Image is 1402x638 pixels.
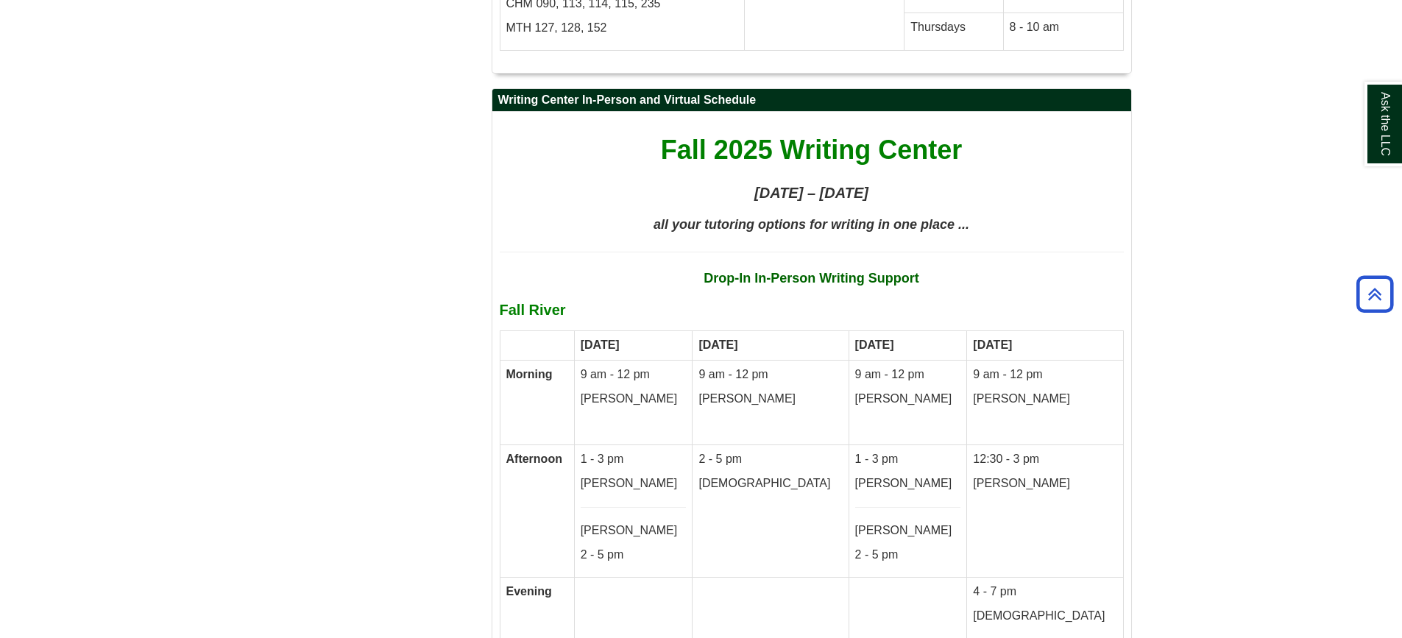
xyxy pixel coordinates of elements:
p: 9 am - 12 pm [581,366,687,383]
td: 8 - 10 am [1003,13,1123,50]
strong: [DATE] – [DATE] [754,185,868,201]
strong: Drop-In In-Person Writing Support [704,271,919,286]
h2: Writing Center In-Person and Virtual Schedule [492,89,1131,112]
strong: Morning [506,368,553,380]
b: Fall River [500,302,566,318]
a: Back to Top [1351,284,1398,304]
p: 9 am - 12 pm [973,366,1116,383]
p: [PERSON_NAME] [698,391,842,408]
p: 2 - 5 pm [698,451,842,468]
strong: [DATE] [973,339,1012,351]
p: [PERSON_NAME] [581,522,687,539]
span: all your tutoring options for writing in one place ... [654,217,969,232]
p: 1 - 3 pm [581,451,687,468]
p: [DEMOGRAPHIC_DATA] [973,608,1116,625]
p: [PERSON_NAME] [973,475,1116,492]
p: [PERSON_NAME] [855,522,961,539]
span: Fall 2025 Writing Center [661,135,962,165]
p: [PERSON_NAME] [855,475,961,492]
strong: [DATE] [581,339,620,351]
strong: [DATE] [855,339,894,351]
p: [PERSON_NAME] [973,391,1116,408]
strong: Afternoon [506,453,562,465]
p: 12:30 - 3 pm [973,451,1116,468]
p: 2 - 5 pm [581,547,687,564]
p: 4 - 7 pm [973,584,1116,600]
p: [DEMOGRAPHIC_DATA] [698,475,842,492]
p: 9 am - 12 pm [698,366,842,383]
p: [PERSON_NAME] [581,391,687,408]
p: [PERSON_NAME] [855,391,961,408]
strong: Evening [506,585,552,598]
p: 2 - 5 pm [855,547,961,564]
td: Thursdays [904,13,1003,50]
p: MTH 127, 128, 152 [506,20,738,37]
p: 9 am - 12 pm [855,366,961,383]
strong: [DATE] [698,339,737,351]
p: 1 - 3 pm [855,451,961,468]
p: [PERSON_NAME] [581,475,687,492]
